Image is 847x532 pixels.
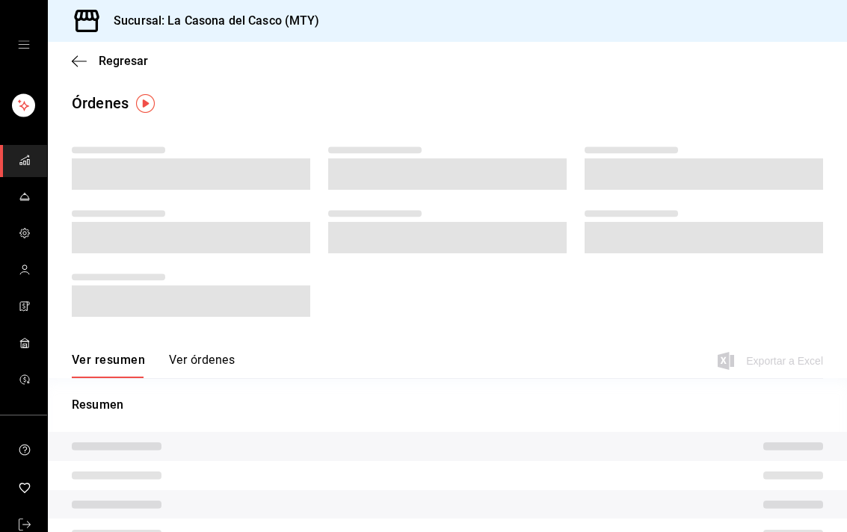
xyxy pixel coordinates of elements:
[72,54,148,68] button: Regresar
[169,353,235,378] button: Ver órdenes
[136,94,155,113] img: Tooltip marker
[72,396,823,414] p: Resumen
[72,353,145,378] button: Ver resumen
[102,12,320,30] h3: Sucursal: La Casona del Casco (MTY)
[72,92,129,114] div: Órdenes
[99,54,148,68] span: Regresar
[72,353,235,378] div: navigation tabs
[18,39,30,51] button: open drawer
